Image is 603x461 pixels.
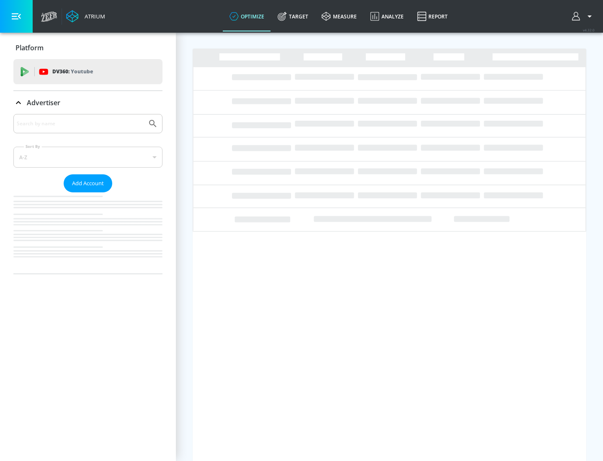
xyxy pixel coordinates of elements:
div: DV360: Youtube [13,59,162,84]
div: Platform [13,36,162,60]
a: Analyze [363,1,410,31]
a: Atrium [66,10,105,23]
div: Advertiser [13,114,162,274]
nav: list of Advertiser [13,192,162,274]
div: Atrium [81,13,105,20]
span: Add Account [72,179,104,188]
button: Add Account [64,174,112,192]
div: Advertiser [13,91,162,114]
p: DV360: [52,67,93,76]
span: v 4.32.0 [583,28,595,32]
a: Target [271,1,315,31]
div: A-Z [13,147,162,168]
label: Sort By [24,144,42,149]
p: Platform [15,43,44,52]
a: Report [410,1,454,31]
input: Search by name [17,118,144,129]
p: Youtube [71,67,93,76]
p: Advertiser [27,98,60,107]
a: measure [315,1,363,31]
a: optimize [223,1,271,31]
